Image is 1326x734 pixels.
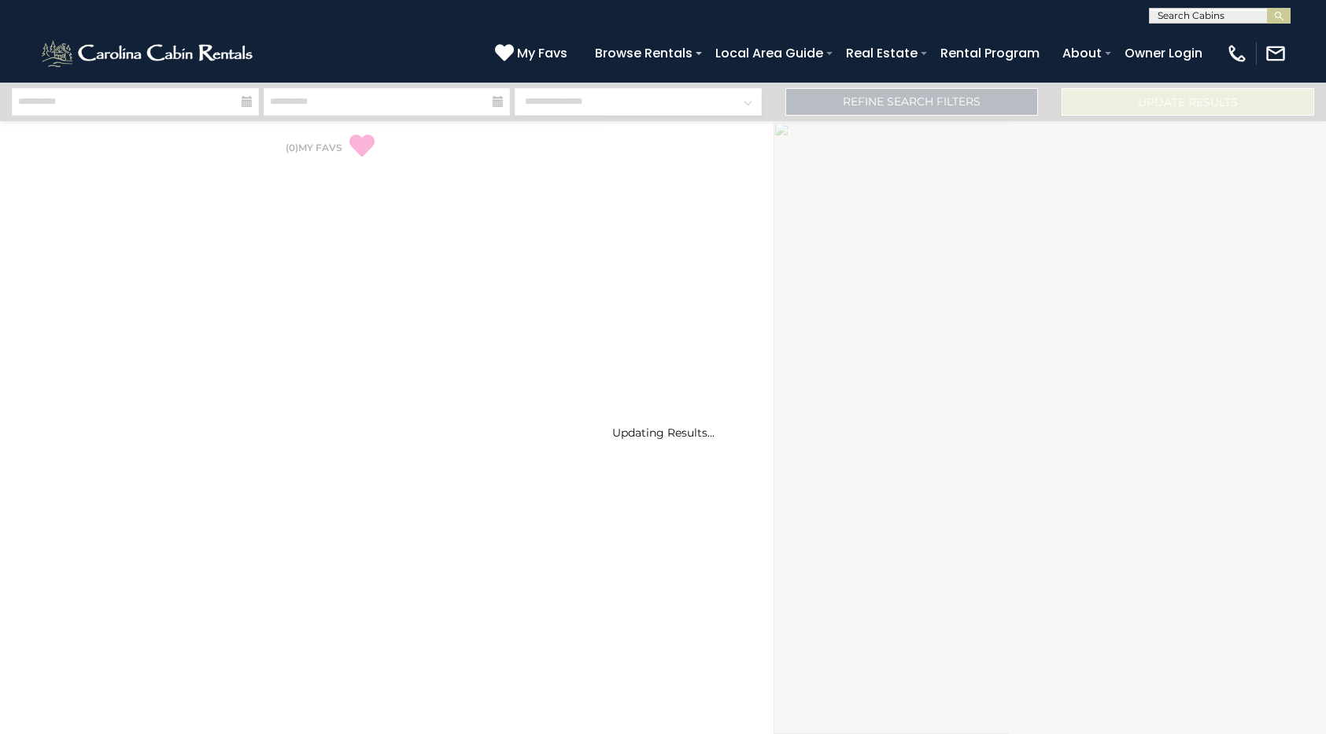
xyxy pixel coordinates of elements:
img: phone-regular-white.png [1226,42,1248,65]
img: mail-regular-white.png [1265,42,1287,65]
a: Rental Program [933,39,1047,67]
a: About [1055,39,1110,67]
a: My Favs [495,43,571,64]
a: Owner Login [1117,39,1210,67]
a: Real Estate [838,39,925,67]
span: My Favs [517,43,567,63]
a: Browse Rentals [587,39,700,67]
img: White-1-2.png [39,38,257,69]
a: Local Area Guide [707,39,831,67]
